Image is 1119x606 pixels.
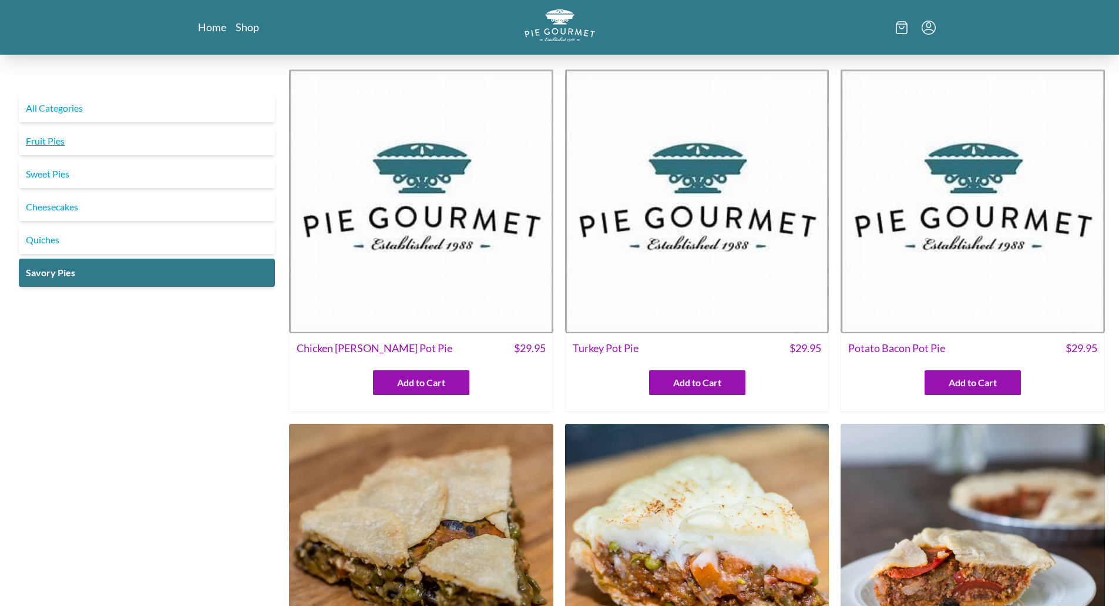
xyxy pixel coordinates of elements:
[573,340,639,356] span: Turkey Pot Pie
[397,376,445,390] span: Add to Cart
[949,376,997,390] span: Add to Cart
[525,9,595,45] a: Logo
[236,20,259,34] a: Shop
[373,370,469,395] button: Add to Cart
[19,127,275,155] a: Fruit Pies
[1066,340,1097,356] span: $ 29.95
[789,340,821,356] span: $ 29.95
[19,259,275,287] a: Savory Pies
[848,340,945,356] span: Potato Bacon Pot Pie
[198,20,226,34] a: Home
[673,376,721,390] span: Add to Cart
[297,340,452,356] span: Chicken [PERSON_NAME] Pot Pie
[925,370,1021,395] button: Add to Cart
[19,193,275,221] a: Cheesecakes
[565,69,829,333] img: Turkey Pot Pie
[841,69,1105,333] img: Potato Bacon Pot Pie
[19,94,275,122] a: All Categories
[525,9,595,42] img: logo
[19,226,275,254] a: Quiches
[19,160,275,188] a: Sweet Pies
[922,21,936,35] button: Menu
[649,370,745,395] button: Add to Cart
[289,69,553,333] img: Chicken Curry Pot Pie
[514,340,546,356] span: $ 29.95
